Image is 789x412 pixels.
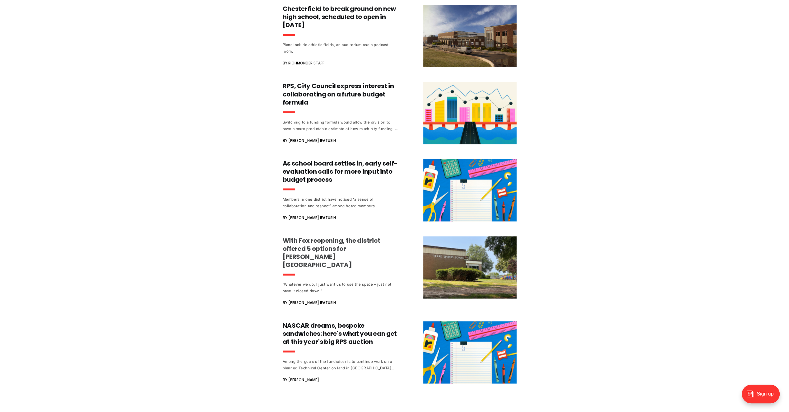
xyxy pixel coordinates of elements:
h3: As school board settles in, early self-evaluation calls for more input into budget process [283,159,398,183]
div: Among the goals of the fundraiser is to continue work on a planned Technical Center on land in [G... [283,358,398,371]
a: Chesterfield to break ground on new high school, scheduled to open in [DATE] Plans include athlet... [283,5,517,67]
span: By [PERSON_NAME] Ifatusin [283,214,336,221]
h3: Chesterfield to break ground on new high school, scheduled to open in [DATE] [283,5,398,29]
a: NASCAR dreams, bespoke sandwiches: here's what you can get at this year's big RPS auction Among t... [283,321,517,383]
img: NASCAR dreams, bespoke sandwiches: here's what you can get at this year's big RPS auction [423,321,517,383]
span: By [PERSON_NAME] Ifatusin [283,137,336,144]
a: RPS, City Council express interest in collaborating on a future budget formula Switching to a fun... [283,82,517,144]
div: Switching to a funding formula would allow the division to have a more predictable estimate of ho... [283,119,398,132]
img: As school board settles in, early self-evaluation calls for more input into budget process [423,159,517,221]
div: “Whatever we do, I just want us to use the space – just not have it closed down.” [283,281,398,294]
img: With Fox reopening, the district offered 5 options for Clark Springs [423,236,517,298]
div: Plans include athletic fields, an auditorium and a podcast room. [283,41,398,54]
h3: RPS, City Council express interest in collaborating on a future budget formula [283,82,398,106]
h3: NASCAR dreams, bespoke sandwiches: here's what you can get at this year's big RPS auction [283,321,398,345]
h3: With Fox reopening, the district offered 5 options for [PERSON_NAME][GEOGRAPHIC_DATA] [283,236,398,269]
a: As school board settles in, early self-evaluation calls for more input into budget process Member... [283,159,517,221]
a: With Fox reopening, the district offered 5 options for [PERSON_NAME][GEOGRAPHIC_DATA] “Whatever w... [283,236,517,306]
span: By [PERSON_NAME] Ifatusin [283,299,336,306]
span: By Richmonder Staff [283,59,324,67]
iframe: portal-trigger [736,382,789,412]
img: Chesterfield to break ground on new high school, scheduled to open in 2027 [423,5,517,67]
span: By [PERSON_NAME] [283,376,319,383]
div: Members in one district have noticed “a sense of collaboration and respect” among board members. [283,196,398,209]
img: RPS, City Council express interest in collaborating on a future budget formula [423,82,517,144]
